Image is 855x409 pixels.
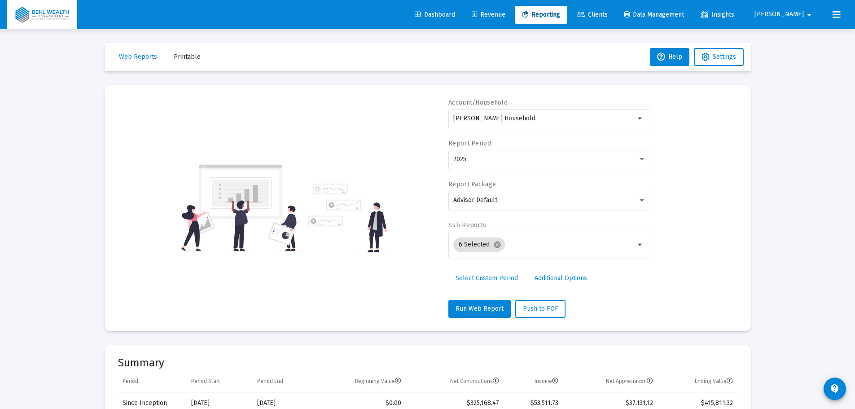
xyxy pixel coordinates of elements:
button: Push to PDF [515,300,566,318]
div: Period Start [191,378,220,385]
button: Web Reports [112,48,164,66]
div: Beginning Value [355,378,401,385]
span: Insights [701,11,734,18]
mat-chip-list: Selection [453,236,635,254]
span: Additional Options [535,274,587,282]
td: Column Period Start [187,371,253,392]
div: [DATE] [257,399,310,408]
mat-icon: arrow_drop_down [635,239,646,250]
td: Column Income [504,371,563,392]
input: Search or select an account or household [453,115,635,122]
div: Ending Value [695,378,733,385]
mat-icon: contact_support [829,383,840,394]
span: Run Web Report [456,305,504,312]
td: Column Beginning Value [314,371,406,392]
span: Select Custom Period [456,274,518,282]
button: Printable [167,48,208,66]
div: Net Appreciation [606,378,653,385]
img: Dashboard [14,6,70,24]
span: Data Management [624,11,684,18]
div: Net Contributions [450,378,499,385]
button: Run Web Report [448,300,511,318]
label: Report Package [448,180,496,188]
td: Column Period [118,371,187,392]
span: Printable [174,53,201,61]
td: Column Net Contributions [406,371,504,392]
span: 2025 [453,155,466,163]
div: Income [535,378,558,385]
label: Sub Reports [448,221,486,229]
td: Column Net Appreciation [563,371,658,392]
td: Column Period End [253,371,315,392]
span: Reporting [522,11,560,18]
a: Dashboard [408,6,462,24]
span: Web Reports [119,53,157,61]
span: Advisor Default [453,196,497,204]
span: Revenue [472,11,505,18]
a: Reporting [515,6,567,24]
span: Settings [713,53,736,61]
label: Report Period [448,140,491,147]
button: [PERSON_NAME] [744,5,825,23]
button: Help [650,48,689,66]
mat-icon: arrow_drop_down [635,113,646,124]
span: Clients [577,11,608,18]
img: reporting-alt [308,184,387,252]
div: Period [123,378,138,385]
a: Revenue [465,6,513,24]
mat-chip: 6 Selected [453,237,505,252]
a: Data Management [617,6,691,24]
span: Push to PDF [523,305,558,312]
mat-icon: arrow_drop_down [804,6,815,24]
td: Column Ending Value [658,371,737,392]
button: Settings [694,48,744,66]
mat-icon: cancel [493,241,501,249]
span: [PERSON_NAME] [754,11,804,18]
div: Period End [257,378,283,385]
img: reporting [180,163,303,252]
a: Clients [570,6,615,24]
span: Help [657,53,682,61]
a: Insights [693,6,741,24]
span: Dashboard [415,11,455,18]
label: Account/Household [448,99,508,106]
div: [DATE] [191,399,248,408]
mat-card-title: Summary [118,358,737,367]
